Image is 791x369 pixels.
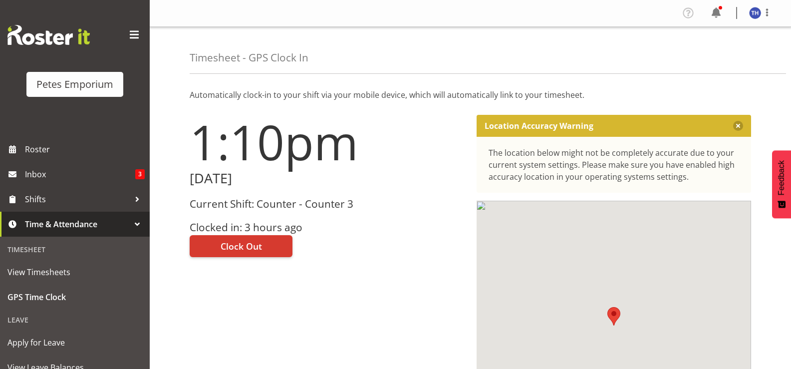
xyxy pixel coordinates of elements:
[772,150,791,218] button: Feedback - Show survey
[7,290,142,305] span: GPS Time Clock
[25,217,130,232] span: Time & Attendance
[190,198,465,210] h3: Current Shift: Counter - Counter 3
[190,52,308,63] h4: Timesheet - GPS Clock In
[485,121,593,131] p: Location Accuracy Warning
[190,222,465,233] h3: Clocked in: 3 hours ago
[733,121,743,131] button: Close message
[25,192,130,207] span: Shifts
[25,142,145,157] span: Roster
[190,115,465,169] h1: 1:10pm
[221,240,262,253] span: Clock Out
[2,239,147,260] div: Timesheet
[777,160,786,195] span: Feedback
[2,285,147,310] a: GPS Time Clock
[489,147,740,183] div: The location below might not be completely accurate due to your current system settings. Please m...
[749,7,761,19] img: teresa-hawkins9867.jpg
[135,169,145,179] span: 3
[2,260,147,285] a: View Timesheets
[7,265,142,280] span: View Timesheets
[190,89,751,101] p: Automatically clock-in to your shift via your mobile device, which will automatically link to you...
[190,171,465,186] h2: [DATE]
[7,25,90,45] img: Rosterit website logo
[2,330,147,355] a: Apply for Leave
[2,310,147,330] div: Leave
[36,77,113,92] div: Petes Emporium
[7,335,142,350] span: Apply for Leave
[190,235,292,257] button: Clock Out
[25,167,135,182] span: Inbox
